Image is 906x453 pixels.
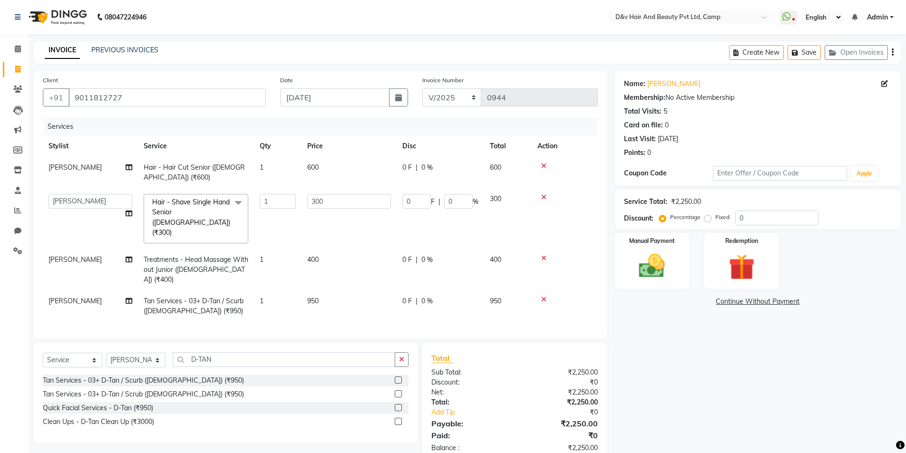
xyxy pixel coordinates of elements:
[421,255,433,265] span: 0 %
[416,296,418,306] span: |
[851,166,878,181] button: Apply
[424,367,515,377] div: Sub Total:
[172,228,176,237] a: x
[532,135,598,157] th: Action
[402,255,412,265] span: 0 F
[490,255,501,264] span: 400
[43,76,58,85] label: Client
[152,198,230,237] span: Hair - Shave Single Hand Senior ([DEMOGRAPHIC_DATA]) (₹300)
[280,76,293,85] label: Date
[144,163,245,182] span: Hair - Hair Cut Senior ([DEMOGRAPHIC_DATA]) (₹600)
[421,296,433,306] span: 0 %
[138,135,254,157] th: Service
[144,255,248,284] span: Treatments - Head Massage Without Junior ([DEMOGRAPHIC_DATA]) (₹400)
[624,120,663,130] div: Card on file:
[515,430,605,441] div: ₹0
[307,255,319,264] span: 400
[424,377,515,387] div: Discount:
[424,418,515,429] div: Payable:
[424,430,515,441] div: Paid:
[715,213,730,222] label: Fixed
[402,296,412,306] span: 0 F
[729,45,784,60] button: Create New
[173,352,395,367] input: Search or Scan
[490,194,501,203] span: 300
[424,443,515,453] div: Balance :
[254,135,302,157] th: Qty
[647,148,651,158] div: 0
[260,297,263,305] span: 1
[43,389,244,399] div: Tan Services - 03+ D-Tan / Scrub ([DEMOGRAPHIC_DATA]) (₹950)
[867,12,888,22] span: Admin
[624,93,892,103] div: No Active Membership
[431,353,453,363] span: Total
[490,163,501,172] span: 600
[424,397,515,407] div: Total:
[515,443,605,453] div: ₹2,250.00
[105,4,146,30] b: 08047224946
[616,297,899,307] a: Continue Without Payment
[43,88,69,106] button: +91
[671,197,701,207] div: ₹2,250.00
[484,135,532,157] th: Total
[302,135,397,157] th: Price
[91,46,158,54] a: PREVIOUS INVOICES
[663,106,667,116] div: 5
[624,134,656,144] div: Last Visit:
[421,163,433,173] span: 0 %
[438,197,440,207] span: |
[515,387,605,397] div: ₹2,250.00
[825,45,888,60] button: Open Invoices
[424,387,515,397] div: Net:
[530,407,605,417] div: ₹0
[24,4,89,30] img: logo
[307,297,319,305] span: 950
[307,163,319,172] span: 600
[49,163,102,172] span: [PERSON_NAME]
[721,251,763,283] img: _gift.svg
[788,45,821,60] button: Save
[424,407,529,417] a: Add Tip
[670,213,701,222] label: Percentage
[422,76,464,85] label: Invoice Number
[665,120,669,130] div: 0
[624,79,645,89] div: Name:
[49,255,102,264] span: [PERSON_NAME]
[624,213,653,223] div: Discount:
[43,376,244,386] div: Tan Services - 03+ D-Tan / Scurb ([DEMOGRAPHIC_DATA]) (₹950)
[624,148,645,158] div: Points:
[43,417,154,427] div: Clean Ups - D-Tan Clean Up (₹3000)
[647,79,701,89] a: [PERSON_NAME]
[515,397,605,407] div: ₹2,250.00
[260,163,263,172] span: 1
[658,134,678,144] div: [DATE]
[431,197,435,207] span: F
[624,93,665,103] div: Membership:
[515,418,605,429] div: ₹2,250.00
[624,197,667,207] div: Service Total:
[416,255,418,265] span: |
[473,197,478,207] span: %
[260,255,263,264] span: 1
[624,106,662,116] div: Total Visits:
[397,135,484,157] th: Disc
[402,163,412,173] span: 0 F
[515,367,605,377] div: ₹2,250.00
[624,168,713,178] div: Coupon Code
[629,237,675,245] label: Manual Payment
[45,42,80,59] a: INVOICE
[43,403,153,413] div: Quick Facial Services - D-Tan (₹950)
[68,88,266,106] input: Search by Name/Mobile/Email/Code
[725,237,758,245] label: Redemption
[49,297,102,305] span: [PERSON_NAME]
[416,163,418,173] span: |
[631,251,673,281] img: _cash.svg
[144,297,244,315] span: Tan Services - 03+ D-Tan / Scurb ([DEMOGRAPHIC_DATA]) (₹950)
[490,297,501,305] span: 950
[44,118,605,135] div: Services
[43,135,138,157] th: Stylist
[515,377,605,387] div: ₹0
[713,166,847,181] input: Enter Offer / Coupon Code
